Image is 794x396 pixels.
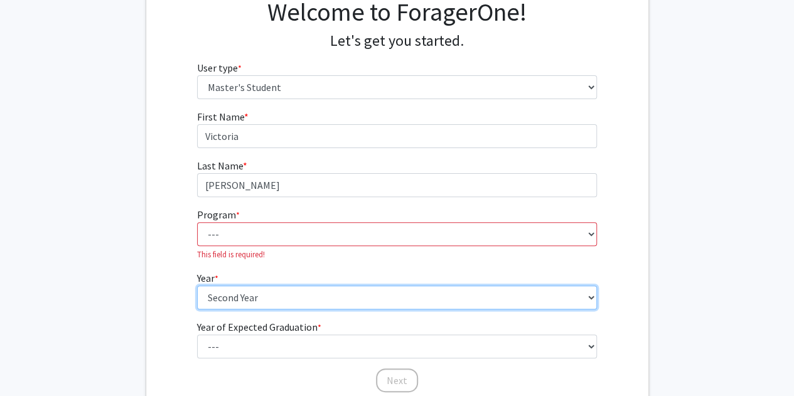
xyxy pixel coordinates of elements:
label: Year [197,270,218,286]
iframe: Chat [9,340,53,387]
span: First Name [197,110,244,123]
p: This field is required! [197,249,597,260]
label: User type [197,60,242,75]
label: Year of Expected Graduation [197,319,321,334]
label: Program [197,207,240,222]
span: Last Name [197,159,243,172]
h4: Let's get you started. [197,32,597,50]
button: Next [376,368,418,392]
